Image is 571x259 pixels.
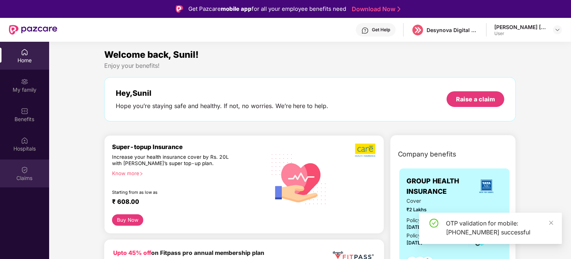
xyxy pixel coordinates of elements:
div: Starting from as low as [112,190,235,195]
img: Logo [176,5,183,13]
div: OTP validation for mobile: [PHONE_NUMBER] successful [446,219,553,237]
div: Super-topup Insurance [112,143,266,151]
img: svg+xml;base64,PHN2ZyBpZD0iSGVscC0zMngzMiIgeG1sbnM9Imh0dHA6Ly93d3cudzMub3JnLzIwMDAvc3ZnIiB3aWR0aD... [361,27,369,34]
span: Cover [407,197,458,205]
img: logo%20(5).png [412,25,423,35]
span: [DATE] [407,224,423,230]
div: Get Pazcare for all your employee benefits need [188,4,346,13]
div: Hope you’re staying safe and healthy. If not, no worries. We’re here to help. [116,102,329,110]
div: Get Help [372,27,390,33]
button: Buy Now [112,214,144,226]
span: ₹2 Lakhs [407,206,458,214]
div: [PERSON_NAME] [PERSON_NAME] [494,23,546,31]
div: Policy issued [407,217,438,224]
img: svg+xml;base64,PHN2ZyB4bWxucz0iaHR0cDovL3d3dy53My5vcmcvMjAwMC9zdmciIHhtbG5zOnhsaW5rPSJodHRwOi8vd3... [266,145,332,212]
span: GROUP HEALTH INSURANCE [407,176,471,197]
div: Increase your health insurance cover by Rs. 20L with [PERSON_NAME]’s super top-up plan. [112,154,234,167]
b: on Fitpass pro annual membership plan [113,249,264,256]
img: svg+xml;base64,PHN2ZyBpZD0iRHJvcGRvd24tMzJ4MzIiIHhtbG5zPSJodHRwOi8vd3d3LnczLm9yZy8yMDAwL3N2ZyIgd2... [555,27,561,33]
img: svg+xml;base64,PHN2ZyBpZD0iSG9zcGl0YWxzIiB4bWxucz0iaHR0cDovL3d3dy53My5vcmcvMjAwMC9zdmciIHdpZHRoPS... [21,137,28,144]
img: b5dec4f62d2307b9de63beb79f102df3.png [355,143,376,157]
div: Enjoy your benefits! [104,62,516,70]
b: Upto 45% off [113,249,151,256]
img: Stroke [398,5,401,13]
span: check-circle [430,219,438,228]
img: New Pazcare Logo [9,25,57,35]
div: Know more [112,170,262,176]
a: Download Now [352,5,398,13]
div: Raise a claim [456,95,495,103]
strong: mobile app [221,5,252,12]
div: Policy Expiry [407,232,437,240]
span: right [139,172,143,176]
img: insurerLogo [476,176,497,196]
span: [DATE] [407,240,423,246]
div: ₹ 608.00 [112,198,259,207]
img: svg+xml;base64,PHN2ZyB3aWR0aD0iMjAiIGhlaWdodD0iMjAiIHZpZXdCb3g9IjAgMCAyMCAyMCIgZmlsbD0ibm9uZSIgeG... [21,78,28,85]
div: Desynova Digital private limited [427,26,479,34]
span: Company benefits [398,149,457,159]
div: User [494,31,546,37]
span: close [549,220,554,225]
span: Welcome back, Sunil! [104,49,199,60]
img: svg+xml;base64,PHN2ZyBpZD0iSG9tZSIgeG1sbnM9Imh0dHA6Ly93d3cudzMub3JnLzIwMDAvc3ZnIiB3aWR0aD0iMjAiIG... [21,48,28,56]
img: svg+xml;base64,PHN2ZyBpZD0iQmVuZWZpdHMiIHhtbG5zPSJodHRwOi8vd3d3LnczLm9yZy8yMDAwL3N2ZyIgd2lkdGg9Ij... [21,107,28,115]
div: Hey, Sunil [116,89,329,98]
img: svg+xml;base64,PHN2ZyBpZD0iQ2xhaW0iIHhtbG5zPSJodHRwOi8vd3d3LnczLm9yZy8yMDAwL3N2ZyIgd2lkdGg9IjIwIi... [21,166,28,174]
